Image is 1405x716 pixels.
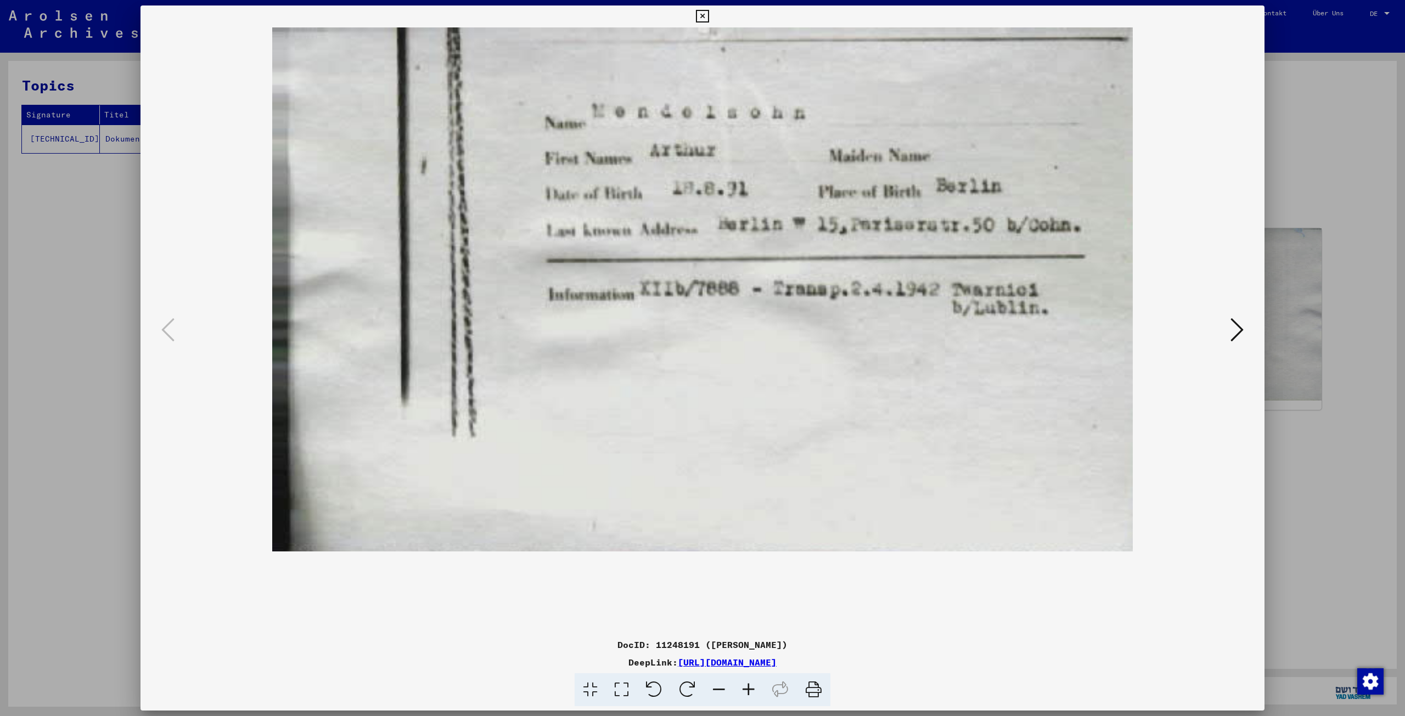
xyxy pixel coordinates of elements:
div: Zustimmung ändern [1357,668,1383,694]
div: DeepLink: [140,656,1264,669]
a: [URL][DOMAIN_NAME] [678,657,777,668]
div: DocID: 11248191 ([PERSON_NAME]) [140,638,1264,651]
img: 001.jpg [178,27,1227,551]
img: Zustimmung ändern [1357,668,1384,695]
